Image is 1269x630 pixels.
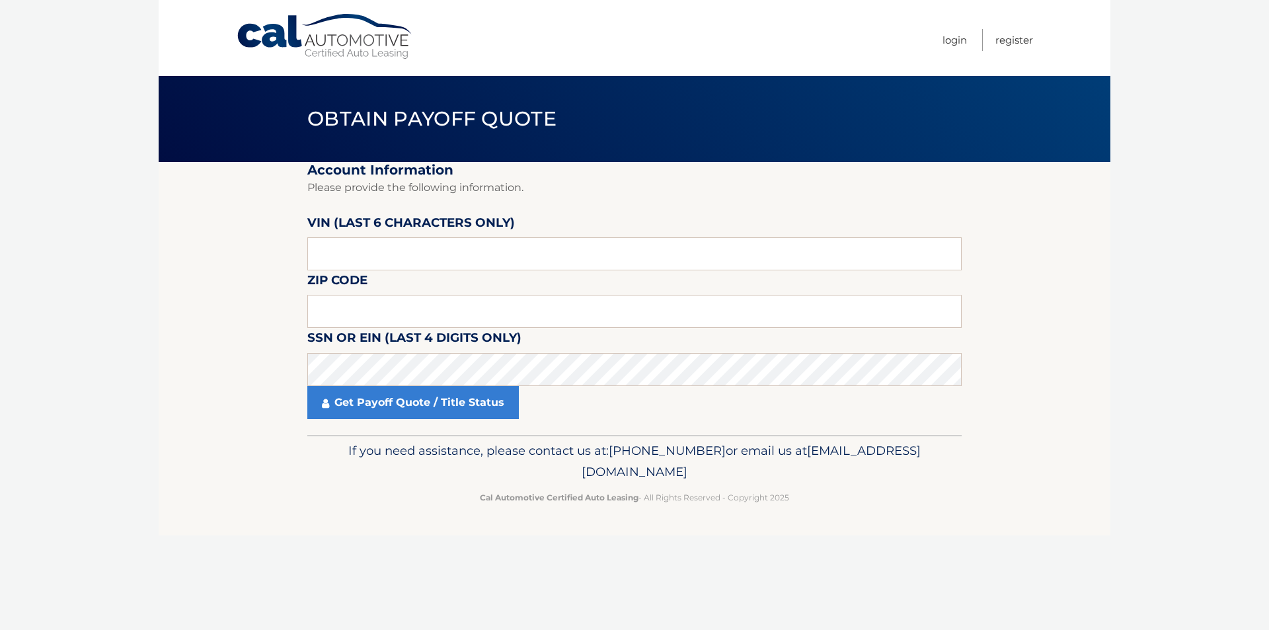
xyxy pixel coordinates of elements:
p: If you need assistance, please contact us at: or email us at [316,440,953,483]
a: Get Payoff Quote / Title Status [307,386,519,419]
h2: Account Information [307,162,962,178]
label: SSN or EIN (last 4 digits only) [307,328,521,352]
label: Zip Code [307,270,367,295]
a: Register [995,29,1033,51]
a: Cal Automotive [236,13,414,60]
p: - All Rights Reserved - Copyright 2025 [316,491,953,504]
label: VIN (last 6 characters only) [307,213,515,237]
span: Obtain Payoff Quote [307,106,557,131]
a: Login [942,29,967,51]
p: Please provide the following information. [307,178,962,197]
span: [PHONE_NUMBER] [609,443,726,458]
strong: Cal Automotive Certified Auto Leasing [480,492,638,502]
